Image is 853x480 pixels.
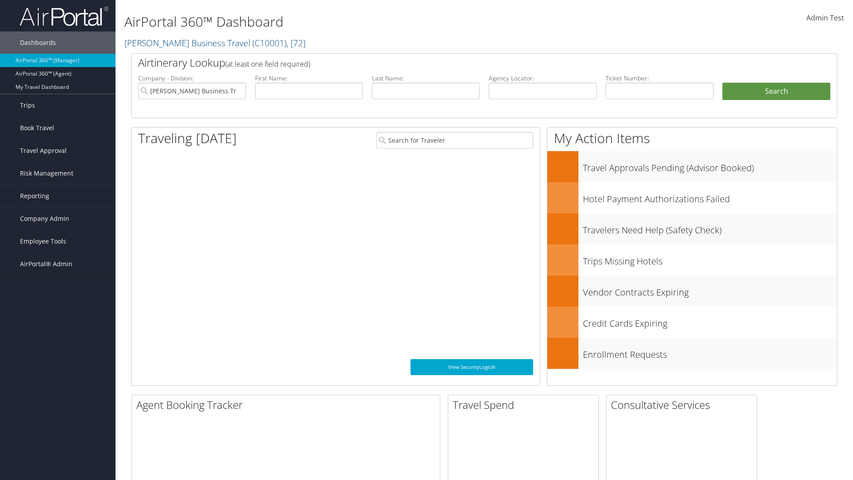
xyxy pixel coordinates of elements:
span: (at least one field required) [225,59,310,69]
a: View SecurityLogic® [411,359,533,375]
a: Enrollment Requests [547,338,837,369]
a: Trips Missing Hotels [547,244,837,276]
h2: Airtinerary Lookup [138,55,772,70]
span: Dashboards [20,32,56,54]
h1: Traveling [DATE] [138,129,237,148]
a: Credit Cards Expiring [547,307,837,338]
h3: Enrollment Requests [583,344,837,361]
h1: My Action Items [547,129,837,148]
img: airportal-logo.png [20,6,108,27]
span: Admin Test [806,13,844,23]
span: Book Travel [20,117,54,139]
h2: Consultative Services [611,397,757,412]
span: , [ 72 ] [287,37,306,49]
label: First Name: [255,74,363,83]
a: [PERSON_NAME] Business Travel [124,37,306,49]
a: Travel Approvals Pending (Advisor Booked) [547,151,837,182]
input: Search for Traveler [376,132,533,148]
h3: Travelers Need Help (Safety Check) [583,220,837,236]
span: Risk Management [20,162,73,184]
span: Travel Approval [20,140,67,162]
a: Admin Test [806,4,844,32]
span: Company Admin [20,208,69,230]
a: Travelers Need Help (Safety Check) [547,213,837,244]
h3: Credit Cards Expiring [583,313,837,330]
a: Vendor Contracts Expiring [547,276,837,307]
label: Agency Locator: [489,74,597,83]
h2: Travel Spend [453,397,598,412]
span: Reporting [20,185,49,207]
h3: Hotel Payment Authorizations Failed [583,188,837,205]
h3: Travel Approvals Pending (Advisor Booked) [583,157,837,174]
label: Last Name: [372,74,480,83]
label: Ticket Number: [606,74,713,83]
span: AirPortal® Admin [20,253,72,275]
label: Company - Division: [138,74,246,83]
a: Hotel Payment Authorizations Failed [547,182,837,213]
span: Trips [20,94,35,116]
h3: Vendor Contracts Expiring [583,282,837,299]
h2: Agent Booking Tracker [136,397,440,412]
h3: Trips Missing Hotels [583,251,837,268]
span: ( C10001 ) [252,37,287,49]
h1: AirPortal 360™ Dashboard [124,12,604,31]
button: Search [722,83,830,100]
span: Employee Tools [20,230,66,252]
